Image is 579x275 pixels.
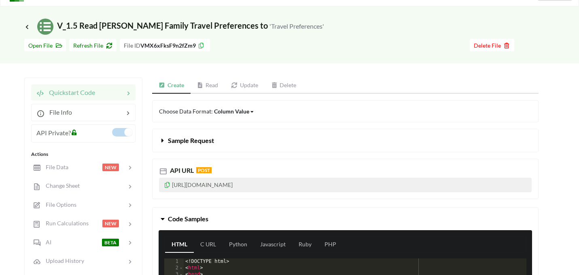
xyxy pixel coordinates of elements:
span: Delete File [474,42,510,49]
span: AI [41,239,51,246]
span: Quickstart Code [44,88,95,96]
span: Refresh File [73,42,112,49]
span: POST [196,167,212,173]
span: V_1.5 Read [PERSON_NAME] Family Travel Preferences to [24,21,324,30]
a: Create [152,78,191,94]
span: File Options [41,201,76,208]
span: Run Calculations [41,220,89,227]
div: 2 [164,265,184,271]
span: NEW [102,220,119,227]
span: Change Sheet [41,182,80,189]
span: Code Samples [168,215,208,223]
p: [URL][DOMAIN_NAME] [159,178,532,192]
a: PHP [318,237,343,253]
span: File Info [45,108,72,116]
a: Ruby [292,237,318,253]
button: Delete File [470,39,514,51]
b: VMX6xFksF9n2fZm9 [140,42,196,49]
span: Sample Request [168,136,214,144]
a: HTML [165,237,194,253]
img: /static/media/sheets.7a1b7961.svg [37,19,53,35]
span: API URL [168,166,194,174]
a: Python [223,237,254,253]
button: Refresh File [69,39,117,51]
span: Choose Data Format: [159,108,255,115]
span: Upload History [41,257,84,264]
div: Actions [31,151,136,158]
a: Delete [265,78,303,94]
span: Open File [28,42,62,49]
div: Column Value [214,107,249,115]
small: 'Travel Preferences' [269,22,324,30]
span: NEW [102,164,119,171]
span: BETA [102,239,119,246]
a: Read [191,78,225,94]
a: Javascript [254,237,292,253]
span: File ID [124,42,140,49]
span: API Private? [36,129,71,136]
div: 1 [164,258,184,265]
button: Code Samples [153,208,538,230]
span: File Data [41,164,68,170]
button: Open File [24,39,66,51]
button: Sample Request [153,129,538,152]
a: Update [225,78,265,94]
a: C URL [194,237,223,253]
